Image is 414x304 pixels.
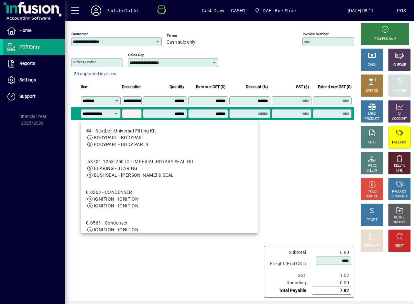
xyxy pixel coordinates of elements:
[81,83,89,90] span: Item
[74,70,116,77] span: 25 unposted invoices
[71,68,119,80] button: 25 unposted invoices
[71,32,88,36] mat-label: Customer
[81,122,258,153] mat-option: #4 - Seatbelt Universal Fitting Kit
[366,89,378,93] div: EFTPOS
[73,60,96,64] mat-label: Order number
[86,5,106,16] button: Profile
[366,194,378,199] div: INVOICE
[128,53,144,57] mat-label: Sales rep
[296,83,309,90] span: GST ($)
[231,5,245,16] span: CASH1
[374,37,396,42] div: PROCESS SALE
[396,168,403,173] div: LINE
[81,215,258,238] mat-option: 0.0561 - Condenser
[167,34,205,38] span: Terms
[391,194,408,199] div: SUMMARY
[393,89,406,93] div: CHARGE
[303,32,329,36] mat-label: Invoice number
[122,83,142,90] span: Description
[393,63,406,68] div: CHEQUE
[267,279,312,287] td: Rounding
[366,218,377,223] div: PROFIT
[19,28,31,33] span: Home
[394,163,405,168] div: DELETE
[394,215,405,220] div: RECALL
[86,128,156,134] div: #4 - Seatbelt Universal Fitting Kit
[19,77,36,82] span: Settings
[364,244,380,248] div: DISCOUNT
[263,5,296,16] span: DAE - Bulk Store
[267,287,312,295] td: Total Payable
[106,5,139,16] div: Parts to Go Ltd.
[3,23,65,39] a: Home
[312,279,351,287] td: 0.00
[392,220,406,225] div: INVOICES
[3,56,65,72] a: Reports
[392,117,407,121] div: ACCOUNT
[19,94,36,99] span: Support
[3,89,65,105] a: Support
[366,168,378,173] div: SELECT
[94,196,138,202] span: IGNITION - IGNITION
[397,5,406,16] div: POS
[392,189,407,194] div: PRODUCT
[94,166,137,171] span: BEARING - BEARING
[368,112,376,117] div: MISC
[252,5,298,16] span: DAE - Bulk Store
[368,140,376,145] div: NOTE
[94,142,148,147] span: BODYPART - BODY PARTS
[312,287,351,295] td: 7.82
[196,83,225,90] span: Rate excl GST ($)
[368,163,376,168] div: PRICE
[246,83,268,90] span: Discount (%)
[267,256,312,272] td: Freight (Excl GST)
[86,189,138,196] div: 0.0263 - CONDENSER
[202,5,224,16] span: Cash Draw
[318,83,352,90] span: Extend excl GST ($)
[19,44,40,49] span: POS Entry
[325,5,397,16] span: [DATE] 08:11
[3,72,65,88] a: Settings
[312,272,351,279] td: 1.02
[392,140,407,145] div: PRODUCT
[398,112,402,117] div: GL
[19,61,35,66] span: Reports
[94,203,138,208] span: IGNITION - IGNITION
[81,184,258,215] mat-option: 0.0263 - CONDENSER
[94,173,174,178] span: BUSHSEAL - [PERSON_NAME] & SEAL
[94,227,138,232] span: IGNITION - IGNITION
[368,63,376,68] div: CASH
[368,189,376,194] div: HOLD
[94,135,144,140] span: BODYPART - BODYPART
[267,272,312,279] td: GST
[169,83,184,90] span: Quantity
[365,117,379,121] div: PRODUCT
[267,249,312,256] td: Subtotal
[81,153,258,184] mat-option: .687X1.125X.250TC - IMPERIAL ROTARY SEAL OIL
[312,249,351,256] td: 6.80
[86,158,194,165] div: .687X1.125X.250TC - IMPERIAL ROTARY SEAL OIL
[395,244,404,248] div: RESET
[86,220,138,226] div: 0.0561 - Condenser
[167,40,195,45] span: Cash sale only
